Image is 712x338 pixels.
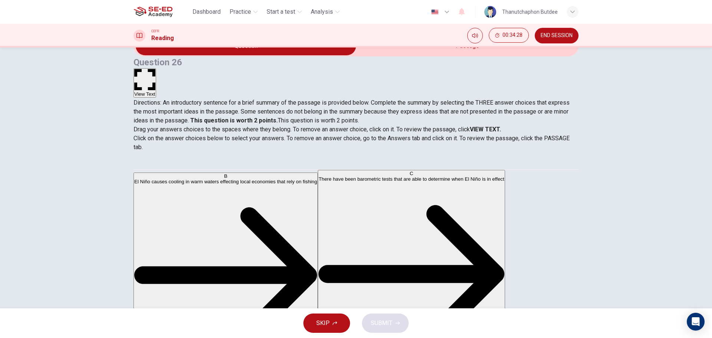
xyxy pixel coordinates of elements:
[227,5,261,19] button: Practice
[489,28,529,43] button: 00:34:28
[303,314,350,333] button: SKIP
[311,7,333,16] span: Analysis
[133,125,578,134] p: Drag your answers choices to the spaces where they belong. To remove an answer choice, click on i...
[189,117,278,124] strong: This question is worth 2 points.
[134,173,317,179] div: B
[133,68,156,98] button: View Text
[134,179,317,184] span: El Niño causes cooling in warm waters effecting local economies that rely on fishing
[133,4,189,19] a: SE-ED Academy logo
[133,4,172,19] img: SE-ED Academy logo
[467,28,483,43] div: Mute
[430,9,439,15] img: en
[484,6,496,18] img: Profile picture
[151,29,159,34] span: CEFR
[192,7,221,16] span: Dashboard
[189,5,224,19] button: Dashboard
[470,126,501,133] strong: VIEW TEXT.
[267,7,295,16] span: Start a test
[687,313,705,331] div: Open Intercom Messenger
[151,34,174,43] h1: Reading
[502,7,558,16] div: Thanutchaphon Butdee
[541,33,573,39] span: END SESSION
[264,5,305,19] button: Start a test
[319,171,504,176] div: C
[535,28,578,43] button: END SESSION
[319,176,504,182] span: There have been barometric tests that are able to determine when El Niño is in effect
[133,152,578,170] div: Choose test type tabs
[502,32,523,38] span: 00:34:28
[278,117,359,124] span: This question is worth 2 points.
[133,99,570,124] span: Directions: An introductory sentence for a brief summary of the passage is provided below. Comple...
[308,5,343,19] button: Analysis
[133,134,578,152] p: Click on the answer choices below to select your answers. To remove an answer choice, go to the A...
[489,28,529,43] div: Hide
[133,56,578,68] h4: Question 26
[316,318,330,328] span: SKIP
[230,7,251,16] span: Practice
